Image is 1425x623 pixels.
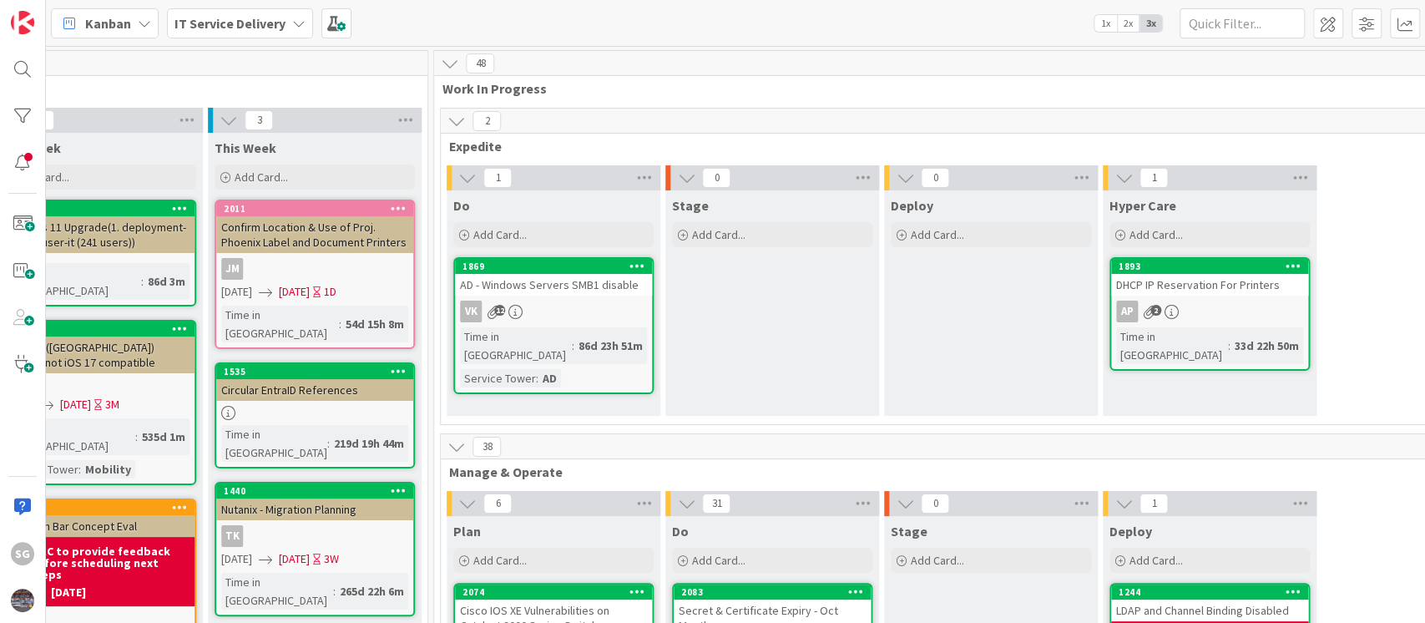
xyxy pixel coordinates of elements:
span: Plan [453,523,481,539]
div: 3M [105,396,119,413]
span: Add Card... [473,553,527,568]
div: DHCP IP Reservation For Printers [1111,274,1308,296]
span: Do [453,197,470,214]
div: 1535 [216,364,413,379]
span: 2 [1150,305,1161,316]
span: 1 [483,168,512,188]
div: Circular EntraID References [216,379,413,401]
div: LDAP and Channel Binding Disabled [1111,600,1308,621]
span: : [572,337,574,355]
span: Add Card... [692,227,745,242]
div: VK [455,301,652,322]
span: Add Card... [235,170,288,185]
span: 6 [483,494,512,514]
div: 1440 [216,484,413,499]
span: Kanban [85,13,131,33]
span: Do [672,523,689,539]
div: Service Tower [460,369,536,387]
span: : [327,434,330,453]
span: Add Card... [473,227,527,242]
div: JM [216,258,413,280]
span: 0 [921,168,949,188]
div: 1869 [455,259,652,274]
div: 1244 [1111,585,1308,600]
span: [DATE] [221,550,252,568]
div: TK [221,525,243,547]
div: 1928 [5,203,195,215]
div: 1869 [462,261,652,272]
div: Mobility [81,460,135,479]
div: AD [538,369,561,387]
div: AP [1116,301,1138,322]
b: IT Service Delivery [174,15,286,32]
span: : [141,272,144,291]
div: AP [1111,301,1308,322]
div: Time in [GEOGRAPHIC_DATA] [221,306,339,342]
span: Add Card... [692,553,745,568]
div: AD - Windows Servers SMB1 disable [455,274,652,296]
input: Quick Filter... [1180,8,1305,38]
span: 48 [466,53,494,73]
div: 1244 [1119,586,1308,598]
div: Time in [GEOGRAPHIC_DATA] [3,418,135,455]
span: : [135,428,138,446]
div: 2011 [216,201,413,216]
span: Deploy [1109,523,1152,539]
div: 86d 3m [144,272,189,291]
div: 2011 [224,203,413,215]
div: VK [460,301,482,322]
span: Add Card... [911,227,964,242]
span: 1 [1139,494,1168,514]
img: avatar [11,589,34,612]
span: 2x [1117,15,1139,32]
div: 2011Confirm Location & Use of Proj. Phoenix Label and Document Printers [216,201,413,253]
div: Time in [GEOGRAPHIC_DATA] [460,327,572,364]
span: Stage [891,523,927,539]
span: [DATE] [279,283,310,301]
span: 2 [472,111,501,131]
div: 2083 [681,586,871,598]
span: : [1228,337,1230,355]
span: [DATE] [221,283,252,301]
span: Add Card... [911,553,964,568]
div: 903 [5,323,195,335]
div: 33d 22h 50m [1230,337,1303,355]
div: 257 [5,502,195,514]
span: Add Card... [1129,553,1183,568]
div: 1869AD - Windows Servers SMB1 disable [455,259,652,296]
b: MRC to provide feedback before scheduling next steps [30,545,189,580]
div: 535d 1m [138,428,189,446]
img: Visit kanbanzone.com [11,11,34,34]
span: : [536,369,538,387]
span: [DATE] [60,396,91,413]
span: [DATE] [279,550,310,568]
span: 1 [1139,168,1168,188]
span: Add Card... [1129,227,1183,242]
span: 3 [245,110,273,130]
div: Time in [GEOGRAPHIC_DATA] [3,263,141,300]
div: 1D [324,283,336,301]
span: Stage [672,197,709,214]
div: JM [221,258,243,280]
span: 31 [702,494,730,514]
span: : [339,315,341,333]
div: 1893 [1119,261,1308,272]
span: : [333,582,336,600]
span: 0 [702,168,730,188]
div: 86d 23h 51m [574,337,647,355]
div: 3W [324,550,339,568]
div: Confirm Location & Use of Proj. Phoenix Label and Document Printers [216,216,413,253]
div: 54d 15h 8m [341,315,408,333]
div: sg [11,542,34,565]
div: 2083 [674,585,871,600]
div: Time in [GEOGRAPHIC_DATA] [1116,327,1228,364]
span: 1x [1094,15,1117,32]
div: 1440Nutanix - Migration Planning [216,484,413,520]
div: 1893 [1111,259,1308,274]
div: Time in [GEOGRAPHIC_DATA] [221,573,333,610]
div: TK [216,525,413,547]
div: 2074 [462,586,652,598]
div: 1535Circular EntraID References [216,364,413,401]
div: 2074 [455,585,652,600]
span: 12 [494,305,505,316]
